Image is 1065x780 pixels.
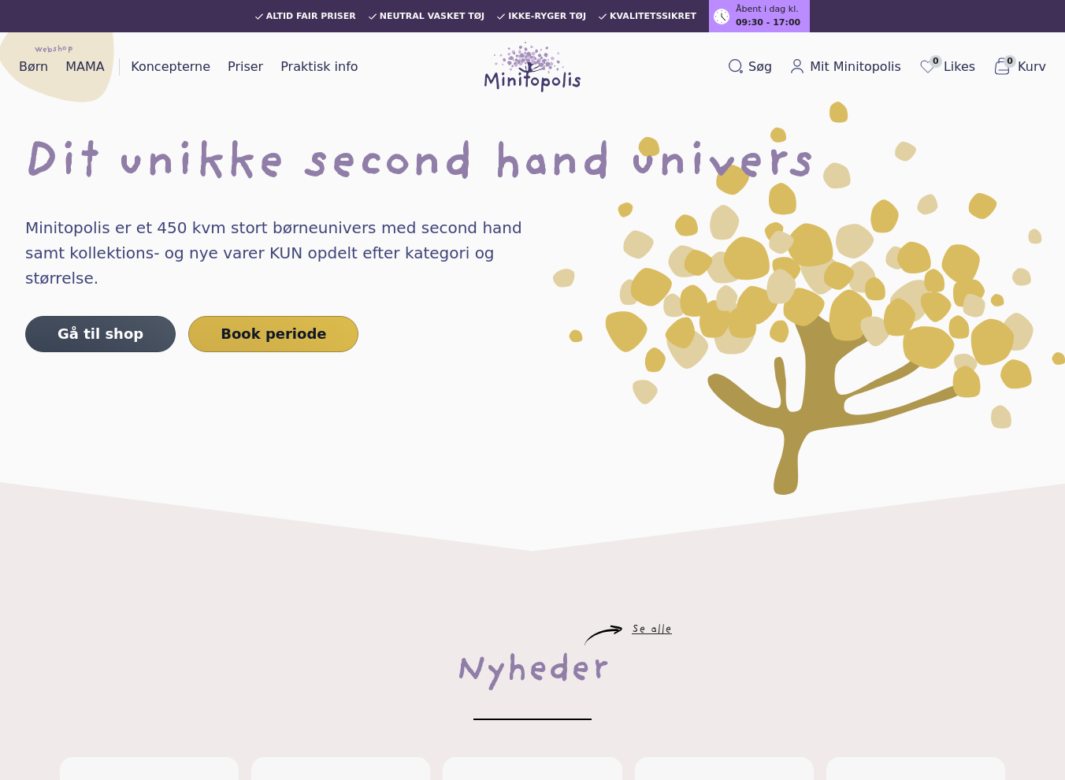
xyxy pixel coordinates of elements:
[508,12,586,21] span: Ikke-ryger tøj
[13,54,54,80] a: Børn
[124,54,217,80] a: Koncepterne
[944,58,975,76] span: Likes
[380,12,485,21] span: Neutral vasket tøj
[456,646,609,696] div: Nyheder
[610,12,696,21] span: Kvalitetssikret
[736,17,800,30] span: 09:30 - 17:00
[553,102,1065,495] img: Minitopolis' logo som et gul blomst
[59,54,111,80] a: MAMA
[221,54,269,80] a: Priser
[912,54,982,80] a: 0Likes
[266,12,356,21] span: Altid fair priser
[748,58,772,76] span: Søg
[25,215,555,291] h4: Minitopolis er et 450 kvm stort børneunivers med second hand samt kollektions- og nye varer KUN o...
[986,54,1052,80] button: 0Kurv
[722,54,778,80] button: Søg
[1004,55,1016,68] span: 0
[1018,58,1046,76] span: Kurv
[274,54,364,80] a: Praktisk info
[632,626,672,635] a: Se alle
[25,316,176,352] a: Gå til shop
[484,42,581,92] img: Minitopolis logo
[736,3,799,17] span: Åbent i dag kl.
[810,58,901,76] span: Mit Minitopolis
[930,55,942,68] span: 0
[188,316,358,352] a: Book periode
[783,54,907,80] a: Mit Minitopolis
[25,139,1040,190] h1: Dit unikke second hand univers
